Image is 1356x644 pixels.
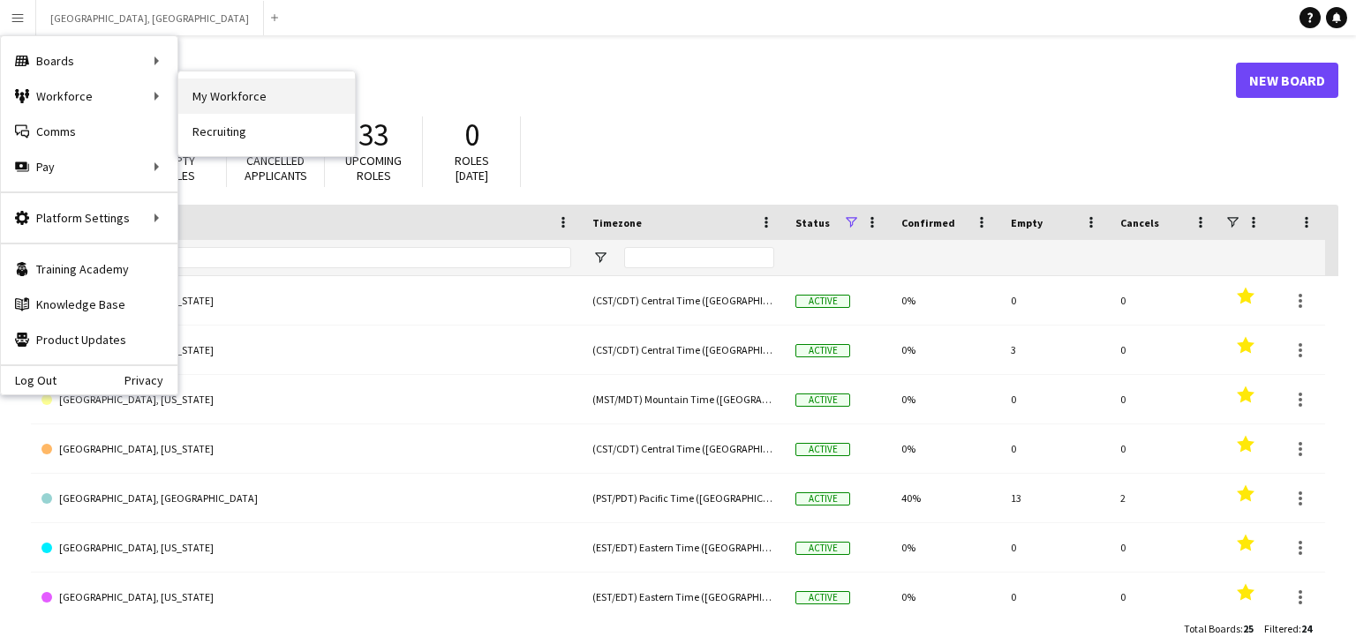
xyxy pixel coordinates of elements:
[1110,424,1219,473] div: 0
[1,114,177,149] a: Comms
[592,250,608,266] button: Open Filter Menu
[1236,63,1338,98] a: New Board
[345,153,402,183] span: Upcoming roles
[1110,375,1219,423] div: 0
[41,276,571,326] a: [GEOGRAPHIC_DATA], [US_STATE]
[1011,216,1043,229] span: Empty
[795,295,850,308] span: Active
[795,492,850,505] span: Active
[582,375,785,423] div: (MST/MDT) Mountain Time ([GEOGRAPHIC_DATA] & [GEOGRAPHIC_DATA])
[1301,622,1312,635] span: 24
[1,251,177,287] a: Training Academy
[891,424,1000,473] div: 0%
[1243,622,1254,635] span: 25
[795,393,850,407] span: Active
[41,474,571,523] a: [GEOGRAPHIC_DATA], [GEOGRAPHIC_DATA]
[582,276,785,325] div: (CST/CDT) Central Time ([GEOGRAPHIC_DATA] & [GEOGRAPHIC_DATA])
[1000,375,1110,423] div: 0
[901,216,955,229] span: Confirmed
[1,373,56,387] a: Log Out
[1,43,177,79] div: Boards
[41,424,571,474] a: [GEOGRAPHIC_DATA], [US_STATE]
[124,373,177,387] a: Privacy
[1110,474,1219,522] div: 2
[1000,276,1110,325] div: 0
[1110,326,1219,374] div: 0
[1000,326,1110,374] div: 3
[245,153,307,183] span: Cancelled applicants
[1000,573,1110,621] div: 0
[41,573,571,622] a: [GEOGRAPHIC_DATA], [US_STATE]
[891,276,1000,325] div: 0%
[1120,216,1159,229] span: Cancels
[795,344,850,357] span: Active
[795,542,850,555] span: Active
[582,424,785,473] div: (CST/CDT) Central Time ([GEOGRAPHIC_DATA] & [GEOGRAPHIC_DATA])
[1,200,177,236] div: Platform Settings
[41,523,571,573] a: [GEOGRAPHIC_DATA], [US_STATE]
[592,216,642,229] span: Timezone
[1,149,177,184] div: Pay
[1000,424,1110,473] div: 0
[624,247,774,268] input: Timezone Filter Input
[358,116,388,154] span: 33
[1000,474,1110,522] div: 13
[1184,622,1240,635] span: Total Boards
[41,375,571,424] a: [GEOGRAPHIC_DATA], [US_STATE]
[1110,276,1219,325] div: 0
[41,326,571,375] a: [GEOGRAPHIC_DATA], [US_STATE]
[891,375,1000,423] div: 0%
[1,322,177,357] a: Product Updates
[582,573,785,621] div: (EST/EDT) Eastern Time ([GEOGRAPHIC_DATA] & [GEOGRAPHIC_DATA])
[891,474,1000,522] div: 40%
[464,116,479,154] span: 0
[891,573,1000,621] div: 0%
[73,247,571,268] input: Board name Filter Input
[582,523,785,572] div: (EST/EDT) Eastern Time ([GEOGRAPHIC_DATA] & [GEOGRAPHIC_DATA])
[582,474,785,522] div: (PST/PDT) Pacific Time ([GEOGRAPHIC_DATA] & [GEOGRAPHIC_DATA])
[178,114,355,149] a: Recruiting
[1110,523,1219,572] div: 0
[1,79,177,114] div: Workforce
[795,443,850,456] span: Active
[1,287,177,322] a: Knowledge Base
[1110,573,1219,621] div: 0
[1264,622,1299,635] span: Filtered
[891,523,1000,572] div: 0%
[178,79,355,114] a: My Workforce
[795,216,830,229] span: Status
[36,1,264,35] button: [GEOGRAPHIC_DATA], [GEOGRAPHIC_DATA]
[1000,523,1110,572] div: 0
[31,67,1236,94] h1: Boards
[891,326,1000,374] div: 0%
[795,591,850,604] span: Active
[455,153,489,183] span: Roles [DATE]
[582,326,785,374] div: (CST/CDT) Central Time ([GEOGRAPHIC_DATA] & [GEOGRAPHIC_DATA])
